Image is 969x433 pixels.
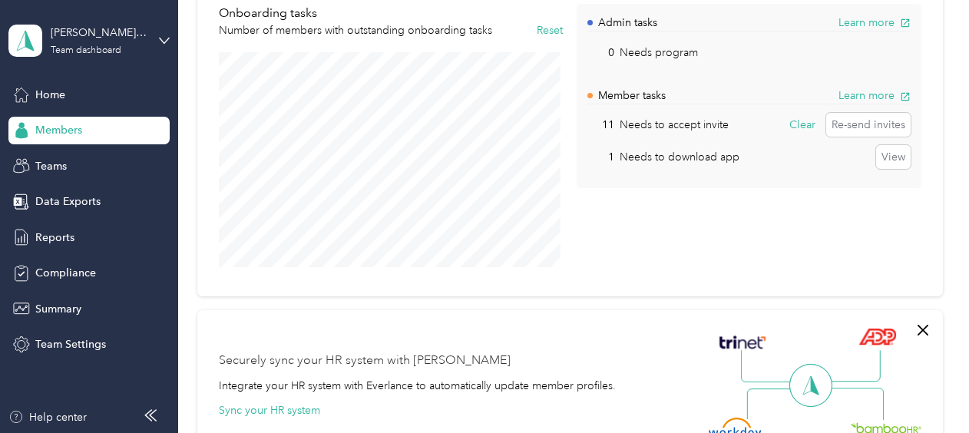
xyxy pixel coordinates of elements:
[784,113,821,137] button: Clear
[51,25,147,41] div: [PERSON_NAME] team
[741,350,795,383] img: Line Left Up
[537,22,563,38] button: Reset
[587,45,614,61] p: 0
[587,149,614,165] p: 1
[51,46,121,55] div: Team dashboard
[587,117,614,133] p: 11
[716,332,769,353] img: Trinet
[876,145,911,170] button: View
[35,122,82,138] span: Members
[35,87,65,103] span: Home
[219,4,492,23] p: Onboarding tasks
[838,15,911,31] button: Learn more
[35,265,96,281] span: Compliance
[838,88,911,104] button: Learn more
[830,388,884,421] img: Line Right Down
[883,347,969,433] iframe: Everlance-gr Chat Button Frame
[8,409,87,425] button: Help center
[827,350,881,382] img: Line Right Up
[598,88,666,104] p: Member tasks
[620,149,739,165] p: Needs to download app
[851,422,921,433] img: BambooHR
[858,328,896,345] img: ADP
[35,193,101,210] span: Data Exports
[35,158,67,174] span: Teams
[35,336,106,352] span: Team Settings
[35,301,81,317] span: Summary
[219,378,616,394] div: Integrate your HR system with Everlance to automatically update member profiles.
[598,15,657,31] p: Admin tasks
[219,352,511,370] div: Securely sync your HR system with [PERSON_NAME]
[35,230,74,246] span: Reports
[620,117,729,133] p: Needs to accept invite
[219,402,320,418] button: Sync your HR system
[826,113,911,137] button: Re-send invites
[219,22,492,38] p: Number of members with outstanding onboarding tasks
[746,388,800,419] img: Line Left Down
[620,45,698,61] p: Needs program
